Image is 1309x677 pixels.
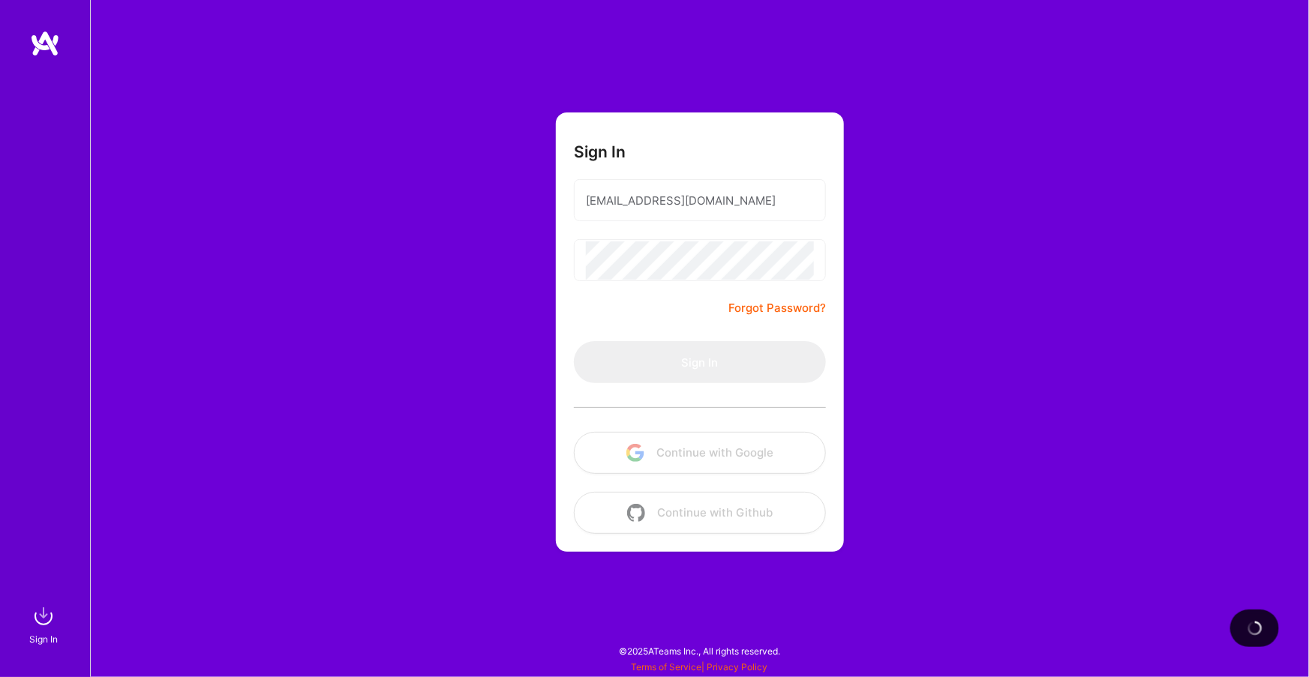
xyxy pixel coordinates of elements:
[632,661,768,673] span: |
[632,661,702,673] a: Terms of Service
[574,341,826,383] button: Sign In
[574,492,826,534] button: Continue with Github
[29,631,58,647] div: Sign In
[32,601,59,647] a: sign inSign In
[574,142,626,161] h3: Sign In
[29,601,59,631] img: sign in
[30,30,60,57] img: logo
[1247,620,1263,637] img: loading
[626,444,644,462] img: icon
[90,632,1309,670] div: © 2025 ATeams Inc., All rights reserved.
[707,661,768,673] a: Privacy Policy
[586,181,814,220] input: Email...
[728,299,826,317] a: Forgot Password?
[627,504,645,522] img: icon
[574,432,826,474] button: Continue with Google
